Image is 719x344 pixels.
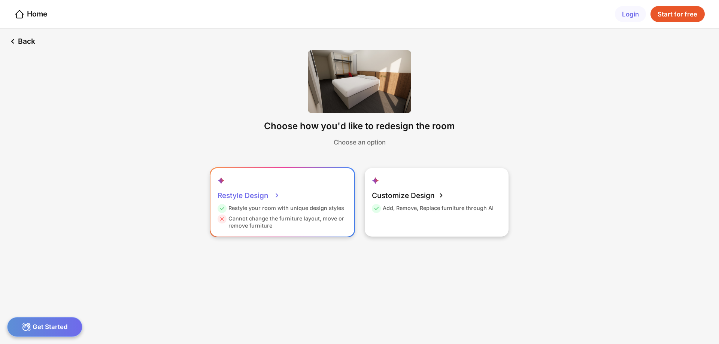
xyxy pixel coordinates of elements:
div: Login [615,6,646,22]
div: Start for free [650,6,704,22]
img: 2Q== [308,50,411,113]
div: Choose an option [334,138,386,146]
div: Add, Remove, Replace furniture through AI [372,204,494,215]
div: Choose how you'd like to redesign the room [264,121,455,131]
div: Restyle Design [218,186,280,204]
div: Customize Design [372,186,446,204]
div: Cannot change the furniture layout, move or remove furniture [218,215,345,229]
div: Get Started [7,317,82,337]
div: Restyle your room with unique design styles [218,204,344,215]
div: Home [14,9,47,20]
